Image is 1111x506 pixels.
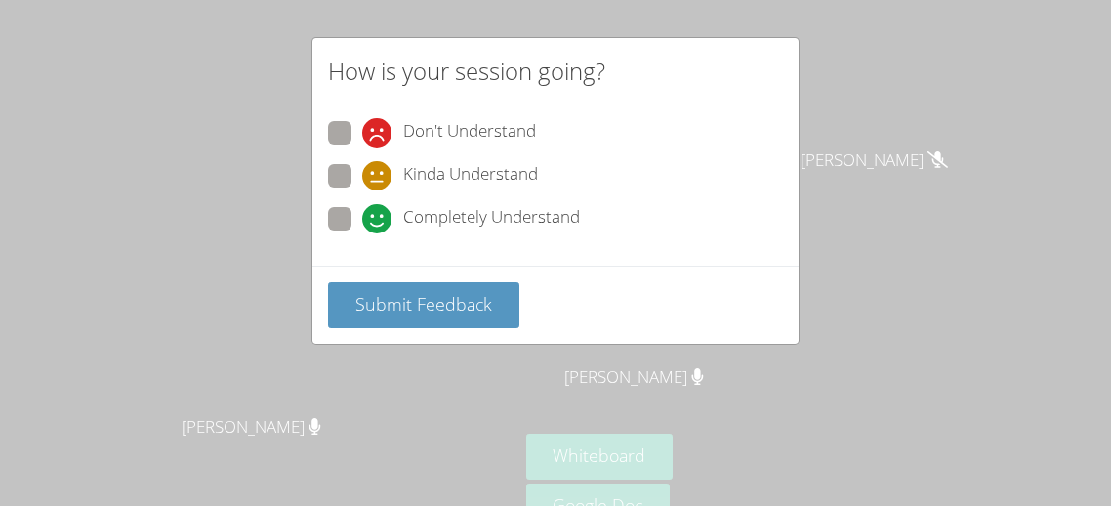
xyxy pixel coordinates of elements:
button: Submit Feedback [328,282,519,328]
h2: How is your session going? [328,54,605,89]
span: Kinda Understand [403,161,538,190]
span: Submit Feedback [355,292,492,316]
span: Don't Understand [403,118,536,148]
span: Completely Understand [403,204,580,233]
